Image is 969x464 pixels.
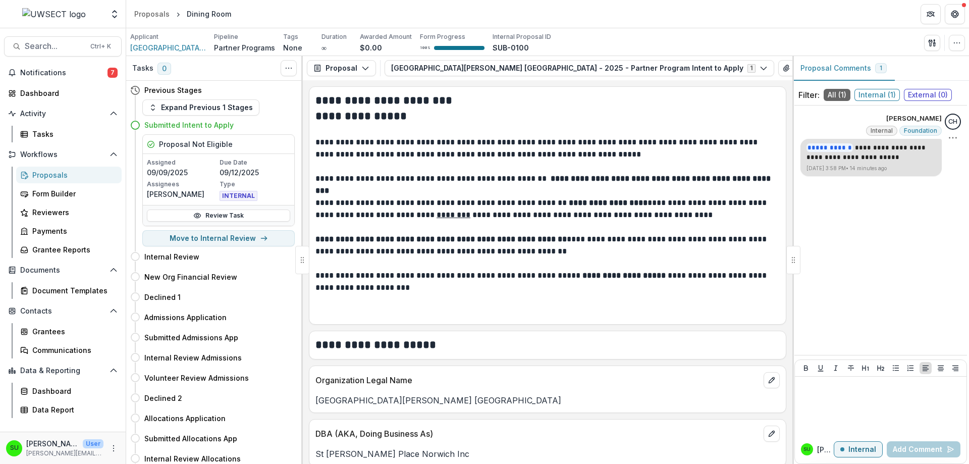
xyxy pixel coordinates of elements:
p: Assignees [147,180,218,189]
button: Heading 1 [859,362,872,374]
a: Grantee Reports [16,241,122,258]
div: Scott Umbel [10,445,19,451]
p: Pipeline [214,32,238,41]
span: Foundation [904,127,937,134]
span: Internal ( 1 ) [854,89,900,101]
button: [GEOGRAPHIC_DATA][PERSON_NAME] [GEOGRAPHIC_DATA] - 2025 - Partner Program Intent to Apply1 [385,60,774,76]
button: Bullet List [890,362,902,374]
button: Strike [845,362,857,374]
span: 7 [107,68,118,78]
button: Italicize [830,362,842,374]
p: [DATE] 3:58 PM • 14 minutes ago [806,165,936,172]
button: Toggle View Cancelled Tasks [281,60,297,76]
div: Carli Herz [948,119,957,125]
h4: Previous Stages [144,85,202,95]
p: Assigned [147,158,218,167]
span: External ( 0 ) [904,89,952,101]
div: Dining Room [187,9,231,19]
p: St [PERSON_NAME] Place Norwich Inc [315,448,780,460]
h5: Proposal Not Eligible [159,139,233,149]
button: Align Center [935,362,947,374]
button: Proposal Comments [792,56,895,81]
h4: Internal Review [144,251,199,262]
a: Review Task [147,210,290,222]
p: [PERSON_NAME] [26,438,79,449]
h4: Declined 1 [144,292,181,302]
h4: Volunteer Review Admissions [144,373,249,383]
h4: Submitted Intent to Apply [144,120,234,130]
button: Open Activity [4,106,122,122]
p: Duration [321,32,347,41]
div: Communications [32,345,114,355]
span: Workflows [20,150,105,159]
p: ∞ [321,42,327,53]
a: Form Builder [16,185,122,202]
a: Reviewers [16,204,122,221]
button: Partners [921,4,941,24]
span: Data & Reporting [20,367,105,375]
p: [PERSON_NAME] [147,189,218,199]
p: [PERSON_NAME] [886,114,942,124]
p: Internal Proposal ID [493,32,551,41]
a: Tasks [16,126,122,142]
p: Internal [848,445,876,454]
p: DBA (AKA, Doing Business As) [315,428,760,440]
button: Move to Internal Review [142,230,295,246]
div: Dashboard [32,386,114,396]
p: Form Progress [420,32,465,41]
h4: Admissions Application [144,312,227,323]
button: Open Contacts [4,303,122,319]
span: Contacts [20,307,105,316]
button: Bold [800,362,812,374]
nav: breadcrumb [130,7,235,21]
p: Applicant [130,32,158,41]
span: Internal [871,127,893,134]
button: edit [764,372,780,388]
p: 100 % [420,44,430,51]
span: Activity [20,110,105,118]
div: Tasks [32,129,114,139]
a: Communications [16,342,122,358]
button: Notifications7 [4,65,122,81]
p: [PERSON_NAME][EMAIL_ADDRESS][PERSON_NAME][DOMAIN_NAME] [26,449,103,458]
span: 0 [157,63,171,75]
div: Proposals [134,9,170,19]
div: Form Builder [32,188,114,199]
button: edit [764,426,780,442]
a: Data Report [16,401,122,418]
div: Scott Umbel [803,447,811,452]
button: Proposal [307,60,376,76]
span: 1 [880,65,882,72]
div: Document Templates [32,285,114,296]
h3: Tasks [132,64,153,73]
p: Tags [283,32,298,41]
button: Search... [4,36,122,57]
h4: Submitted Admissions App [144,332,238,343]
a: Dashboard [16,383,122,399]
p: [GEOGRAPHIC_DATA][PERSON_NAME] [GEOGRAPHIC_DATA] [315,394,780,406]
div: Dashboard [20,88,114,98]
button: Expand Previous 1 Stages [142,99,259,116]
a: Proposals [16,167,122,183]
div: Grantee Reports [32,244,114,255]
p: Organization Legal Name [315,374,760,386]
p: None [283,42,302,53]
button: Open entity switcher [107,4,122,24]
a: Grantees [16,323,122,340]
span: Notifications [20,69,107,77]
h4: Submitted Allocations App [144,433,237,444]
button: Open Documents [4,262,122,278]
button: Internal [834,441,883,457]
div: Ctrl + K [88,41,113,52]
button: Open Workflows [4,146,122,163]
p: Partner Programs [214,42,275,53]
p: Due Date [220,158,290,167]
a: Dashboard [4,85,122,101]
span: All ( 1 ) [824,89,850,101]
a: Proposals [130,7,174,21]
p: [PERSON_NAME] [817,444,834,455]
a: [GEOGRAPHIC_DATA][PERSON_NAME] [GEOGRAPHIC_DATA] [130,42,206,53]
h4: New Org Financial Review [144,272,237,282]
span: Documents [20,266,105,275]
